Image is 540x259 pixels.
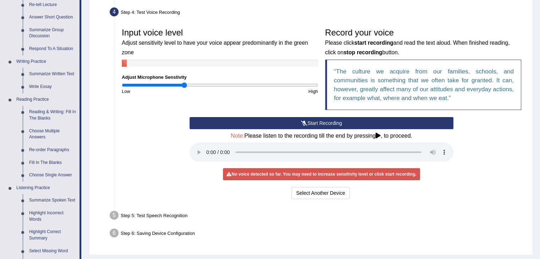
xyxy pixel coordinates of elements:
[26,68,80,81] a: Summarize Written Text
[223,168,420,180] div: No voice detected so far. You may need to increase sensitivity level or click start recording.
[26,24,80,43] a: Summarize Group Discussion
[122,28,318,56] h3: Input voice level
[107,226,529,242] div: Step 6: Saving Device Configuration
[26,156,80,169] a: Fill In The Blanks
[354,40,393,46] b: start recording
[107,5,529,21] div: Step 4: Test Voice Recording
[26,207,80,226] a: Highlight Incorrect Words
[231,133,244,139] span: Note:
[325,40,510,55] small: Please click and read the text aloud. When finished reading, click on button.
[118,88,220,95] div: Low
[26,194,80,207] a: Summarize Spoken Text
[13,55,80,68] a: Writing Practice
[26,245,80,258] a: Select Missing Word
[190,117,453,129] button: Start Recording
[26,125,80,144] a: Choose Multiple Answers
[107,209,529,224] div: Step 5: Test Speech Recognition
[26,43,80,55] a: Respond To A Situation
[26,169,80,182] a: Choose Single Answer
[13,182,80,194] a: Listening Practice
[325,28,522,56] h3: Record your voice
[26,81,80,93] a: Write Essay
[26,11,80,24] a: Answer Short Question
[344,49,382,55] b: stop recording
[122,40,308,55] small: Adjust sensitivity level to have your voice appear predominantly in the green zone
[13,93,80,106] a: Reading Practice
[26,226,80,244] a: Highlight Correct Summary
[26,106,80,125] a: Reading & Writing: Fill In The Blanks
[220,88,321,95] div: High
[190,133,453,139] h4: Please listen to the recording till the end by pressing , to proceed.
[122,74,187,81] label: Adjust Microphone Senstivity
[334,68,514,101] q: The culture we acquire from our families, schools, and communities is something that we often tak...
[291,187,350,199] button: Select Another Device
[26,144,80,156] a: Re-order Paragraphs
